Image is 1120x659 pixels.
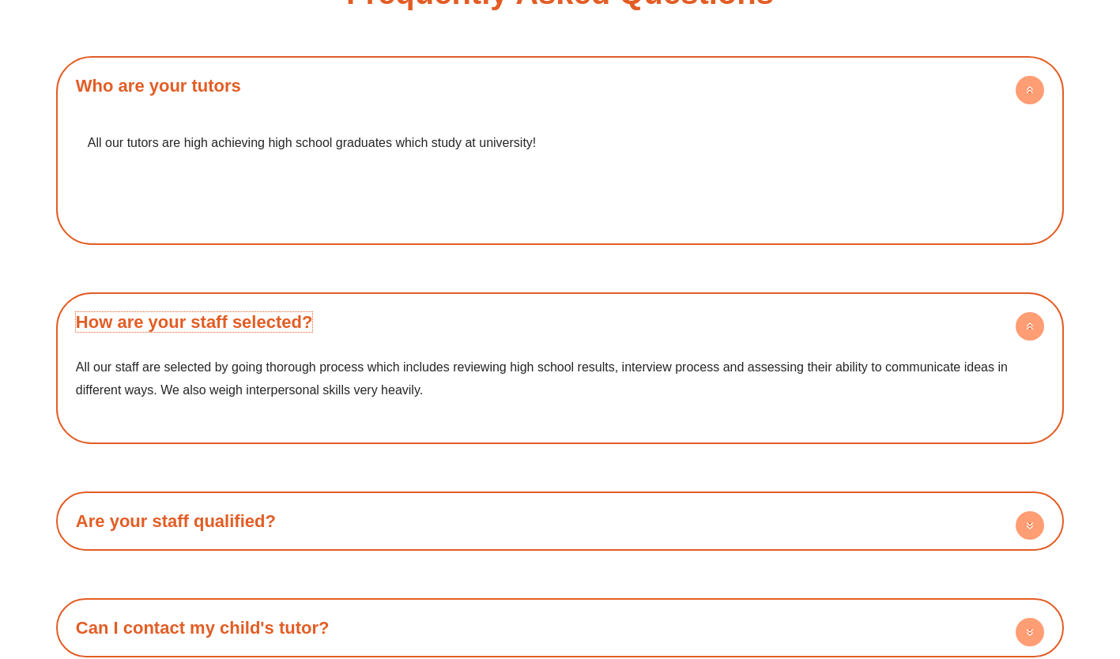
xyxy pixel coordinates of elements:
[76,312,313,332] a: How are your staff selected?
[857,480,1120,659] iframe: Chat Widget
[76,511,276,531] a: Are your staff qualified?
[88,131,1032,155] p: All our tutors are high achieving high school graduates which study at university!
[64,499,1056,543] h4: Are your staff qualified?
[64,606,1056,650] h4: Can I contact my child's tutor?
[76,76,241,96] a: Who are your tutors
[64,107,1056,237] div: Who are your tutors
[64,344,1056,436] div: How are your staff selected?
[76,618,330,638] a: Can I contact my child's tutor?
[76,356,1044,402] p: All our staff are selected by going thorough process which includes reviewing high school results...
[64,64,1056,107] h4: Who are your tutors
[64,300,1056,344] h4: How are your staff selected?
